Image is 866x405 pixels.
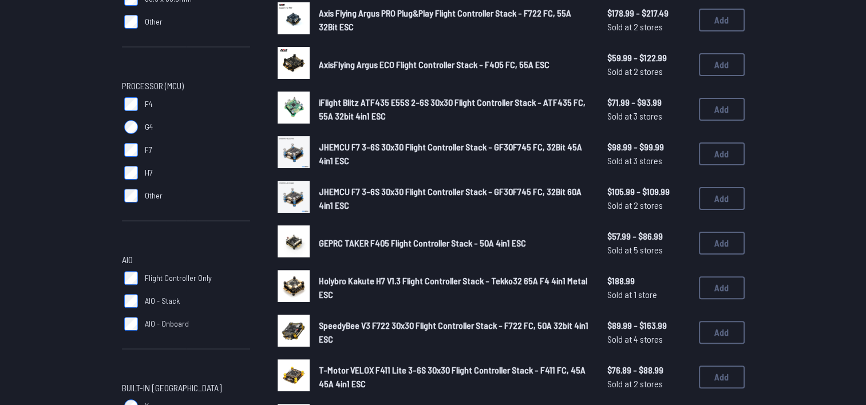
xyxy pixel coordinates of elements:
span: Sold at 4 stores [607,332,690,346]
a: AxisFlying Argus ECO Flight Controller Stack - F405 FC, 55A ESC [319,58,589,72]
a: image [278,2,310,38]
span: iFlight Blitz ATF435 E55S 2-6S 30x30 Flight Controller Stack - ATF435 FC, 55A 32bit 4in1 ESC [319,97,586,121]
span: Sold at 3 stores [607,109,690,123]
span: Processor (MCU) [122,79,184,93]
span: $105.99 - $109.99 [607,185,690,198]
a: image [278,315,310,350]
input: F4 [124,97,138,111]
a: iFlight Blitz ATF435 E55S 2-6S 30x30 Flight Controller Stack - ATF435 FC, 55A 32bit 4in1 ESC [319,96,589,123]
span: AIO - Stack [145,295,180,307]
input: Other [124,189,138,202]
a: T-Motor VELOX F411 Lite 3-6S 30x30 Flight Controller Stack - F411 FC, 45A 45A 4in1 ESC [319,363,589,391]
span: $59.99 - $122.99 [607,51,690,65]
img: image [278,315,310,347]
span: JHEMCU F7 3-6S 30x30 Flight Controller Stack - GF30F745 FC, 32Bit 45A 4in1 ESC [319,141,582,166]
span: Sold at 1 store [607,288,690,301]
a: image [278,47,310,82]
span: Other [145,190,163,201]
span: Sold at 5 stores [607,243,690,257]
span: AIO - Onboard [145,318,189,329]
span: $89.99 - $163.99 [607,319,690,332]
span: $57.99 - $86.99 [607,229,690,243]
span: Sold at 2 stores [607,65,690,78]
span: Sold at 2 stores [607,377,690,391]
span: T-Motor VELOX F411 Lite 3-6S 30x30 Flight Controller Stack - F411 FC, 45A 45A 4in1 ESC [319,364,586,389]
span: Sold at 3 stores [607,154,690,168]
button: Add [699,366,745,388]
span: $98.99 - $99.99 [607,140,690,154]
span: Other [145,16,163,27]
input: Other [124,15,138,29]
span: JHEMCU F7 3-6S 30x30 Flight Controller Stack - GF30F745 FC, 32Bit 60A 4in1 ESC [319,186,582,211]
span: Sold at 2 stores [607,198,690,212]
img: image [278,2,310,34]
span: Sold at 2 stores [607,20,690,34]
span: Built-in [GEOGRAPHIC_DATA] [122,381,222,395]
input: F7 [124,143,138,157]
a: JHEMCU F7 3-6S 30x30 Flight Controller Stack - GF30F745 FC, 32Bit 60A 4in1 ESC [319,185,589,212]
span: Holybro Kakute H7 V1.3 Flight Controller Stack - Tekko32 65A F4 4in1 Metal ESC [319,275,587,300]
img: image [278,359,310,391]
span: GEPRC TAKER F405 Flight Controller Stack - 50A 4in1 ESC [319,237,526,248]
img: image [278,47,310,79]
a: image [278,136,310,172]
a: SpeedyBee V3 F722 30x30 Flight Controller Stack - F722 FC, 50A 32bit 4in1 ESC [319,319,589,346]
span: $188.99 [607,274,690,288]
span: F4 [145,98,152,110]
span: AxisFlying Argus ECO Flight Controller Stack - F405 FC, 55A ESC [319,59,549,70]
span: SpeedyBee V3 F722 30x30 Flight Controller Stack - F722 FC, 50A 32bit 4in1 ESC [319,320,588,344]
span: $76.89 - $88.99 [607,363,690,377]
a: image [278,270,310,305]
button: Add [699,9,745,31]
span: Axis Flying Argus PRO Plug&Play Flight Controller Stack - F722 FC, 55A 32Bit ESC [319,7,571,32]
button: Add [699,98,745,121]
a: Holybro Kakute H7 V1.3 Flight Controller Stack - Tekko32 65A F4 4in1 Metal ESC [319,274,589,301]
span: AIO [122,253,133,267]
button: Add [699,321,745,344]
span: $178.99 - $217.49 [607,6,690,20]
img: image [278,181,310,213]
span: G4 [145,121,153,133]
button: Add [699,276,745,299]
a: JHEMCU F7 3-6S 30x30 Flight Controller Stack - GF30F745 FC, 32Bit 45A 4in1 ESC [319,140,589,168]
img: image [278,92,310,124]
a: image [278,92,310,127]
button: Add [699,142,745,165]
a: Axis Flying Argus PRO Plug&Play Flight Controller Stack - F722 FC, 55A 32Bit ESC [319,6,589,34]
span: H7 [145,167,153,178]
input: H7 [124,166,138,180]
a: GEPRC TAKER F405 Flight Controller Stack - 50A 4in1 ESC [319,236,589,250]
button: Add [699,232,745,255]
input: AIO - Onboard [124,317,138,331]
span: $71.99 - $93.99 [607,96,690,109]
input: AIO - Stack [124,294,138,308]
a: image [278,225,310,261]
img: image [278,136,310,168]
span: Flight Controller Only [145,272,212,284]
a: image [278,359,310,395]
button: Add [699,53,745,76]
span: F7 [145,144,152,156]
input: Flight Controller Only [124,271,138,285]
a: image [278,181,310,216]
input: G4 [124,120,138,134]
img: image [278,225,310,257]
img: image [278,270,310,302]
button: Add [699,187,745,210]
